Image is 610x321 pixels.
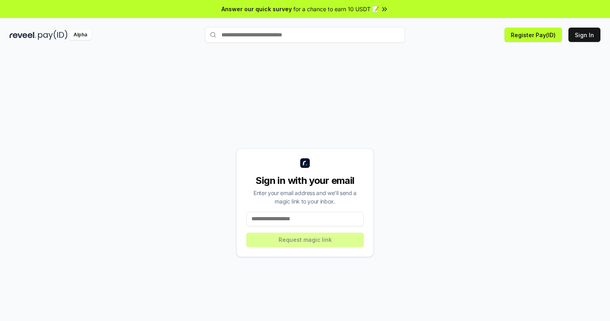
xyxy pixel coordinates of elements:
span: Answer our quick survey [221,5,292,13]
div: Enter your email address and we’ll send a magic link to your inbox. [246,189,364,205]
img: pay_id [38,30,68,40]
img: logo_small [300,158,310,168]
div: Sign in with your email [246,174,364,187]
button: Sign In [568,28,600,42]
div: Alpha [69,30,92,40]
span: for a chance to earn 10 USDT 📝 [293,5,379,13]
img: reveel_dark [10,30,36,40]
button: Register Pay(ID) [504,28,562,42]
